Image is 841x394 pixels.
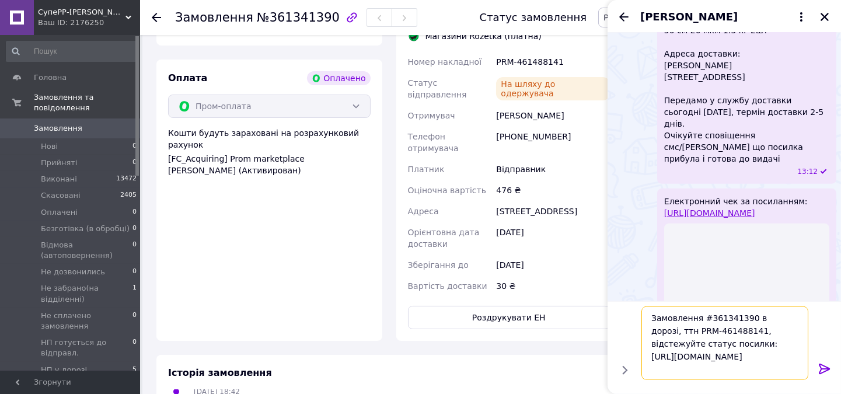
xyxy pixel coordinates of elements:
[41,174,77,184] span: Виконані
[34,92,140,113] span: Замовлення та повідомлення
[307,71,370,85] div: Оплачено
[34,72,67,83] span: Головна
[132,267,137,277] span: 0
[494,201,612,222] div: [STREET_ADDRESS]
[41,365,132,386] span: НП у дорозі (відправлено)
[494,222,612,254] div: [DATE]
[132,240,137,261] span: 0
[640,9,808,25] button: [PERSON_NAME]
[408,260,469,270] span: Зберігання до
[408,306,610,329] button: Роздрукувати ЕН
[408,207,439,216] span: Адреса
[797,167,818,177] span: 13:12 11.09.2025
[132,158,137,168] span: 0
[38,18,140,28] div: Ваш ID: 2176250
[408,78,467,99] span: Статус відправлення
[132,337,137,358] span: 0
[41,207,78,218] span: Оплачені
[41,267,105,277] span: Не дозвонились
[132,224,137,234] span: 0
[664,196,829,219] span: Електронний чек за посиланням:
[423,30,545,42] div: Магазини Rozetka (платна)
[6,41,138,62] input: Пошук
[168,153,371,176] div: [FC_Acquiring] Prom marketplace [PERSON_NAME] (Активирован)
[41,337,132,358] span: НП готується до відправл.
[175,11,253,25] span: Замовлення
[132,207,137,218] span: 0
[132,311,137,332] span: 0
[41,190,81,201] span: Скасовані
[168,127,371,176] div: Кошти будуть зараховані на розрахунковий рахунок
[38,7,125,18] span: СупеРР-Маркет Корисних Товарів
[818,10,832,24] button: Закрити
[408,132,459,153] span: Телефон отримувача
[640,9,738,25] span: [PERSON_NAME]
[120,190,137,201] span: 2405
[132,141,137,152] span: 0
[41,141,58,152] span: Нові
[257,11,340,25] span: №361341390
[494,126,612,159] div: [PHONE_NUMBER]
[664,208,755,218] a: [URL][DOMAIN_NAME]
[34,123,82,134] span: Замовлення
[617,362,632,378] button: Показати кнопки
[617,10,631,24] button: Назад
[408,281,487,291] span: Вартість доставки
[168,72,207,83] span: Оплата
[494,180,612,201] div: 476 ₴
[41,311,132,332] span: Не сплачено замовлення
[408,111,455,120] span: Отримувач
[116,174,137,184] span: 13472
[408,57,482,67] span: Номер накладної
[41,283,132,304] span: Не забрано(на відділенні)
[480,12,587,23] div: Статус замовлення
[494,254,612,276] div: [DATE]
[494,159,612,180] div: Відправник
[408,165,445,174] span: Платник
[494,51,612,72] div: PRM-461488141
[494,276,612,297] div: 30 ₴
[152,12,161,23] div: Повернутися назад
[41,240,132,261] span: Відмова (автоповернення)
[168,367,272,378] span: Історія замовлення
[603,13,695,22] span: Розетка точка видачі
[641,306,808,380] textarea: Замовлення #361341390 в дорозі, ттн PRM-461488141, відстежуйте статус посилки: [URL][DOMAIN_NAME]
[408,228,480,249] span: Орієнтовна дата доставки
[494,105,612,126] div: [PERSON_NAME]
[132,365,137,386] span: 5
[41,224,130,234] span: Безготівка (в обробці)
[41,158,77,168] span: Прийняті
[496,77,610,100] div: На шляху до одержувача
[408,186,486,195] span: Оціночна вартість
[132,283,137,304] span: 1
